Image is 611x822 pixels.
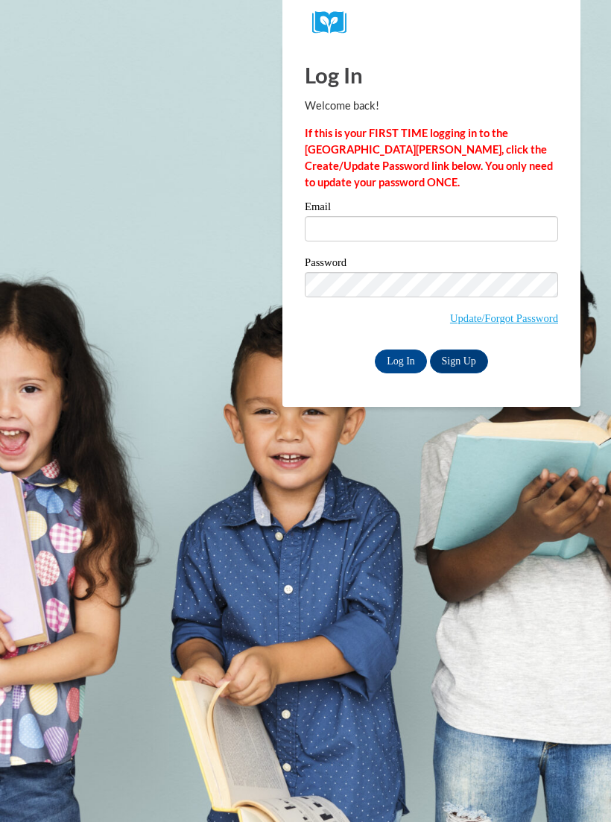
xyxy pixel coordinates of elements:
[375,350,427,373] input: Log In
[312,11,357,34] img: Logo brand
[430,350,488,373] a: Sign Up
[305,60,558,90] h1: Log In
[305,127,553,189] strong: If this is your FIRST TIME logging in to the [GEOGRAPHIC_DATA][PERSON_NAME], click the Create/Upd...
[305,257,558,272] label: Password
[305,98,558,114] p: Welcome back!
[450,312,558,324] a: Update/Forgot Password
[305,201,558,216] label: Email
[312,11,551,34] a: COX Campus
[551,762,599,810] iframe: Button to launch messaging window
